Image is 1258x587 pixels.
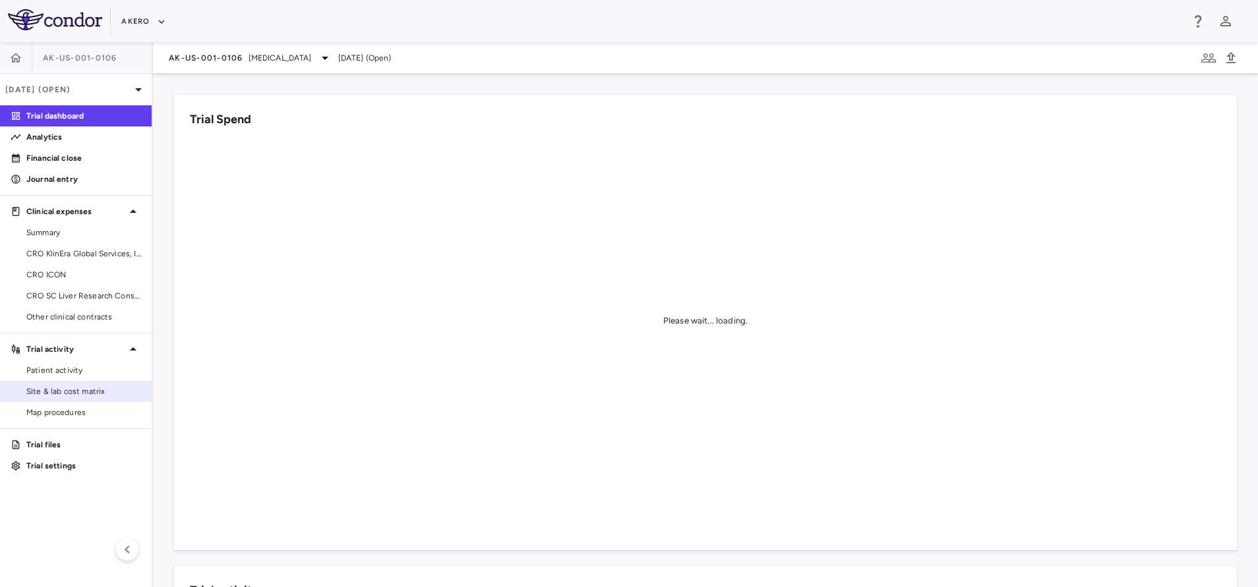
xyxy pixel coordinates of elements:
[663,315,748,327] div: Please wait... loading.
[43,53,117,63] span: AK-US-001-0106
[26,290,141,302] span: CRO SC Liver Research Consortium LLC
[26,131,141,143] p: Analytics
[26,173,141,185] p: Journal entry
[26,343,125,355] p: Trial activity
[26,110,141,122] p: Trial dashboard
[26,460,141,472] p: Trial settings
[26,152,141,164] p: Financial close
[121,11,165,32] button: Akero
[5,84,131,96] p: [DATE] (Open)
[26,385,141,397] span: Site & lab cost matrix
[8,9,102,30] img: logo-full-SnFGN8VE.png
[338,52,392,64] span: [DATE] (Open)
[169,53,243,63] span: AK-US-001-0106
[26,206,125,217] p: Clinical expenses
[190,111,251,128] h6: Trial Spend
[26,406,141,418] span: Map procedures
[26,227,141,238] span: Summary
[26,311,141,323] span: Other clinical contracts
[249,52,312,64] span: [MEDICAL_DATA]
[26,439,141,451] p: Trial files
[26,364,141,376] span: Patient activity
[26,269,141,281] span: CRO ICON
[26,248,141,260] span: CRO KlinEra Global Services, Inc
